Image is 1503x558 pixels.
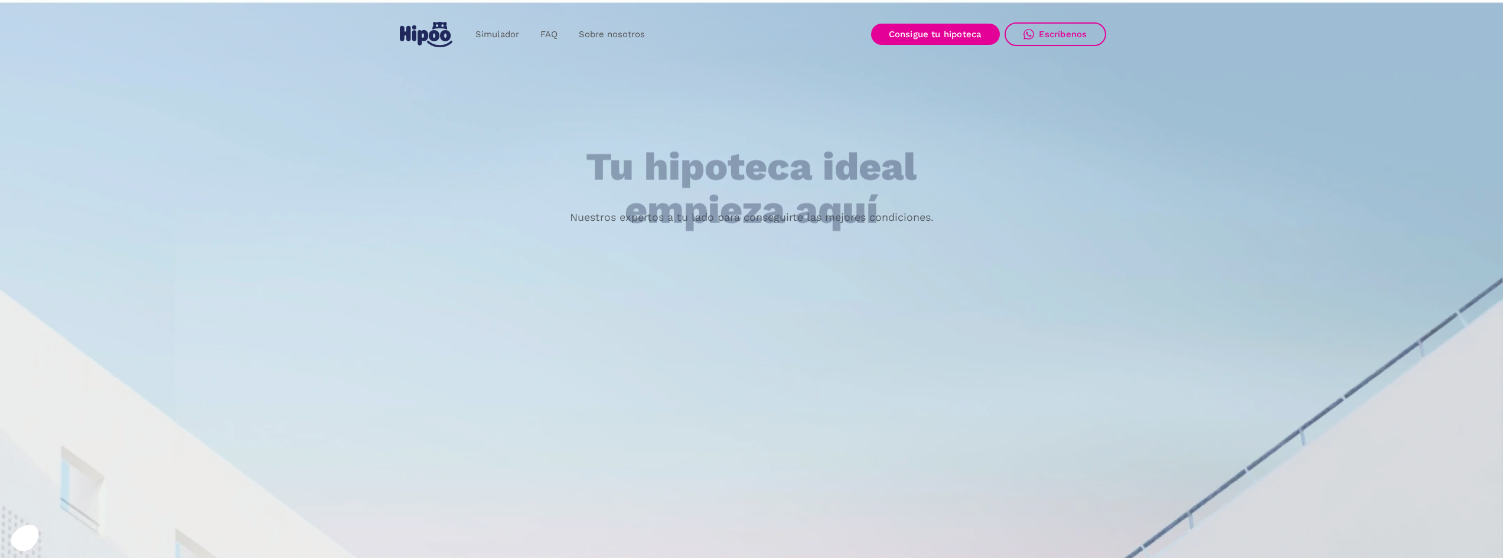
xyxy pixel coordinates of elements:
a: FAQ [530,23,568,46]
h1: Tu hipoteca ideal empieza aquí [527,146,975,231]
div: Escríbenos [1039,29,1087,40]
a: Escríbenos [1005,22,1106,46]
a: home [397,17,455,52]
a: Sobre nosotros [568,23,656,46]
a: Consigue tu hipoteca [871,24,1000,45]
a: Simulador [465,23,530,46]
